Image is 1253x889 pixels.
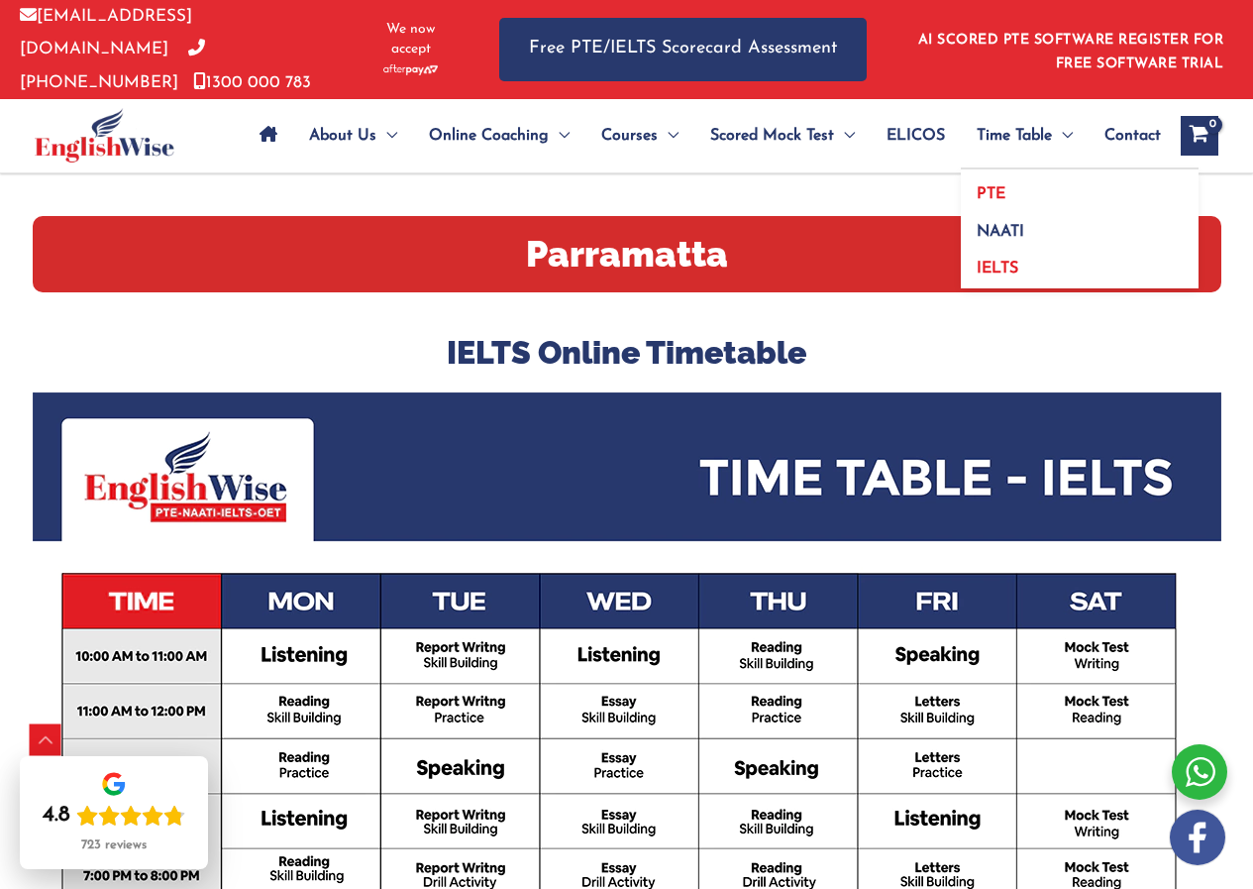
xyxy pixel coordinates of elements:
span: Menu Toggle [549,101,570,170]
a: CoursesMenu Toggle [585,101,694,170]
div: 4.8 [43,802,70,830]
span: Menu Toggle [834,101,855,170]
span: IELTS [977,261,1018,277]
span: Menu Toggle [658,101,679,170]
span: Time Table [977,101,1052,170]
a: 1300 000 783 [193,74,311,91]
a: Time TableMenu Toggle [961,101,1089,170]
h2: Parramatta [33,216,1221,292]
aside: Header Widget 1 [906,17,1233,81]
span: We now accept [371,20,450,59]
img: white-facebook.png [1170,810,1225,865]
span: Online Coaching [429,101,549,170]
span: NAATI [977,224,1024,240]
a: Contact [1089,101,1161,170]
a: NAATI [961,206,1199,244]
img: cropped-ew-logo [35,108,174,163]
a: [EMAIL_ADDRESS][DOMAIN_NAME] [20,8,192,57]
div: Rating: 4.8 out of 5 [43,802,185,830]
img: Afterpay-Logo [383,64,438,75]
nav: Site Navigation: Main Menu [244,101,1161,170]
a: IELTS [961,244,1199,289]
span: Courses [601,101,658,170]
span: Menu Toggle [1052,101,1073,170]
a: View Shopping Cart, empty [1181,116,1218,156]
a: PTE [961,169,1199,207]
span: Contact [1104,101,1161,170]
a: Free PTE/IELTS Scorecard Assessment [499,18,867,80]
span: Menu Toggle [376,101,397,170]
a: About UsMenu Toggle [293,101,413,170]
a: Online CoachingMenu Toggle [413,101,585,170]
a: Scored Mock TestMenu Toggle [694,101,871,170]
a: [PHONE_NUMBER] [20,41,205,90]
span: PTE [977,186,1005,202]
div: 723 reviews [81,837,147,853]
h3: IELTS Online Timetable [33,332,1221,374]
span: About Us [309,101,376,170]
a: ELICOS [871,101,961,170]
a: AI SCORED PTE SOFTWARE REGISTER FOR FREE SOFTWARE TRIAL [918,33,1224,71]
span: Scored Mock Test [710,101,834,170]
span: ELICOS [887,101,945,170]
